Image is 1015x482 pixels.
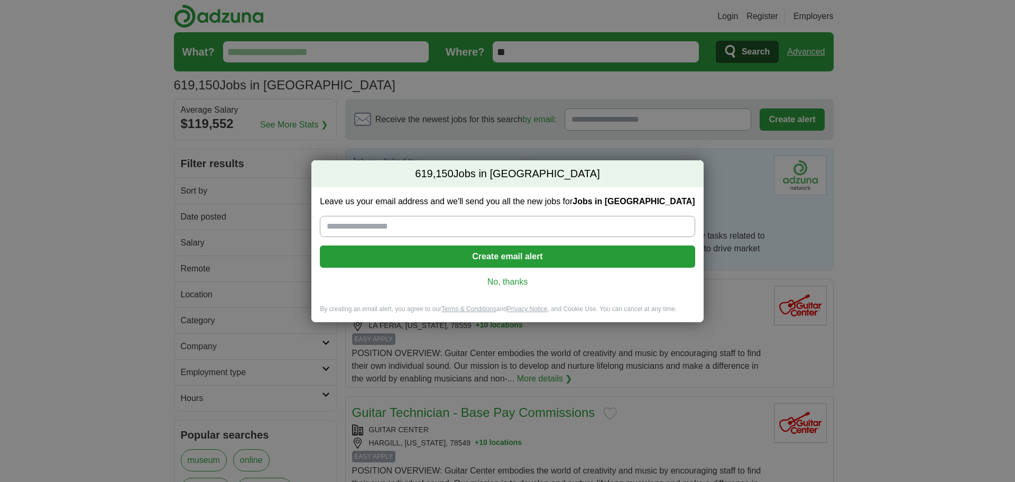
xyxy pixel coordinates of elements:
[328,276,686,288] a: No, thanks
[507,305,548,313] a: Privacy Notice
[311,305,703,322] div: By creating an email alert, you agree to our and , and Cookie Use. You can cancel at any time.
[320,245,695,268] button: Create email alert
[573,197,695,206] strong: Jobs in [GEOGRAPHIC_DATA]
[441,305,496,313] a: Terms & Conditions
[320,196,695,207] label: Leave us your email address and we'll send you all the new jobs for
[311,160,703,188] h2: Jobs in [GEOGRAPHIC_DATA]
[415,167,453,181] span: 619,150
